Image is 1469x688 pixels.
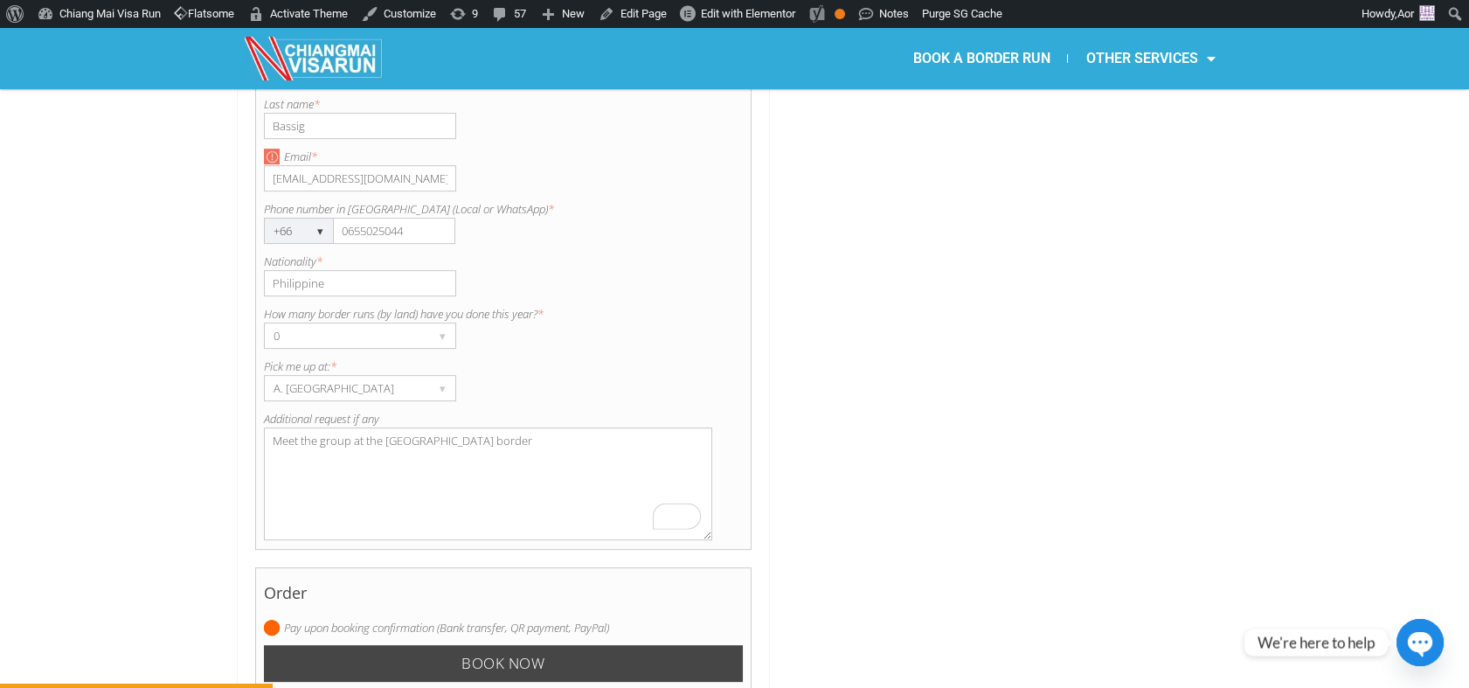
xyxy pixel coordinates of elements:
[264,410,744,427] label: Additional request if any
[264,148,744,165] label: Email
[431,323,455,348] div: ▾
[265,219,300,243] div: +66
[734,38,1232,79] nav: Menu
[895,38,1067,79] a: BOOK A BORDER RUN
[264,645,744,683] input: Book now
[264,427,713,540] textarea: To enrich screen reader interactions, please activate Accessibility in Grammarly extension settings
[264,575,744,619] h4: Order
[835,9,845,19] div: OK
[1068,38,1232,79] a: OTHER SERVICES
[264,200,744,218] label: Phone number in [GEOGRAPHIC_DATA] (Local or WhatsApp)
[264,305,744,323] label: How many border runs (by land) have you done this year?
[264,253,744,270] label: Nationality
[701,7,795,20] span: Edit with Elementor
[264,95,744,113] label: Last name
[264,619,744,636] label: Pay upon booking confirmation (Bank transfer, QR payment, PayPal)
[1397,7,1414,20] span: Aor
[264,358,744,375] label: Pick me up at:
[308,219,333,243] div: ▾
[265,376,422,400] div: A. [GEOGRAPHIC_DATA]
[265,323,422,348] div: 0
[431,376,455,400] div: ▾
